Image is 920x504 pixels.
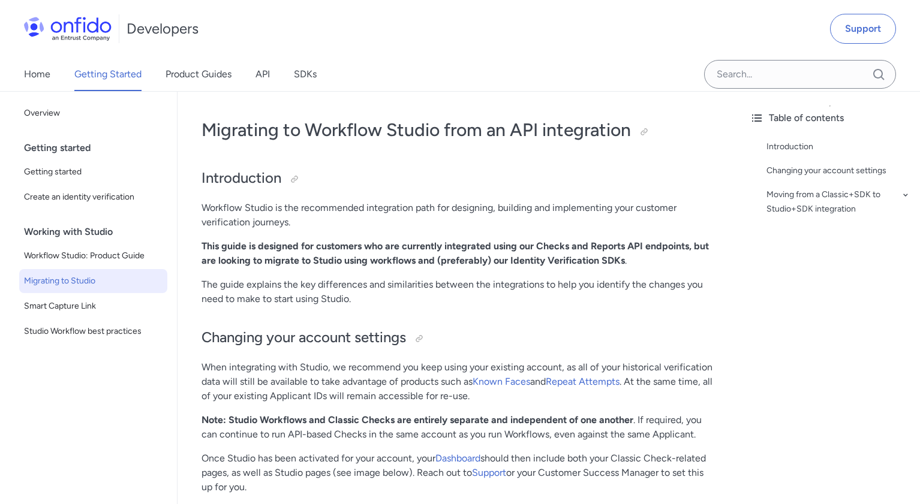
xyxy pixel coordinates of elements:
strong: Note: Studio Workflows and Classic Checks are entirely separate and independent of one another [202,414,633,425]
a: Getting Started [74,58,142,91]
span: Studio Workflow best practices [24,324,163,339]
a: Studio Workflow best practices [19,319,167,343]
a: Known Faces [473,376,530,387]
div: Table of contents [750,111,910,125]
a: Introduction [766,140,910,154]
a: Overview [19,101,167,125]
a: Home [24,58,50,91]
strong: This guide is designed for customers who are currently integrated using our Checks and Reports AP... [202,240,709,266]
span: Create an identity verification [24,190,163,204]
a: Changing your account settings [766,164,910,178]
a: SDKs [294,58,317,91]
a: API [255,58,270,91]
a: Dashboard [435,452,480,464]
h2: Introduction [202,168,716,189]
a: Getting started [19,160,167,184]
p: . [202,239,716,268]
p: When integrating with Studio, we recommend you keep using your existing account, as all of your h... [202,360,716,403]
a: Support [830,14,896,44]
div: Working with Studio [24,220,172,244]
span: Migrating to Studio [24,274,163,288]
div: Getting started [24,136,172,160]
span: Getting started [24,165,163,179]
h1: Developers [127,19,199,38]
a: Smart Capture Link [19,294,167,318]
a: Support [472,467,506,478]
a: Workflow Studio: Product Guide [19,244,167,268]
span: Overview [24,106,163,120]
span: Workflow Studio: Product Guide [24,249,163,263]
p: Workflow Studio is the recommended integration path for designing, building and implementing your... [202,201,716,230]
a: Moving from a Classic+SDK to Studio+SDK integration [766,188,910,216]
h1: Migrating to Workflow Studio from an API integration [202,118,716,142]
span: Smart Capture Link [24,299,163,313]
img: Onfido Logo [24,17,112,41]
p: . If required, you can continue to run API-based Checks in the same account as you run Workflows,... [202,413,716,442]
a: Migrating to Studio [19,269,167,293]
p: Once Studio has been activated for your account, your should then include both your Classic Check... [202,451,716,494]
h2: Changing your account settings [202,328,716,348]
input: Onfido search input field [704,60,896,89]
a: Product Guides [166,58,231,91]
p: The guide explains the key differences and similarities between the integrations to help you iden... [202,277,716,306]
a: Create an identity verification [19,185,167,209]
a: Repeat Attempts [546,376,620,387]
